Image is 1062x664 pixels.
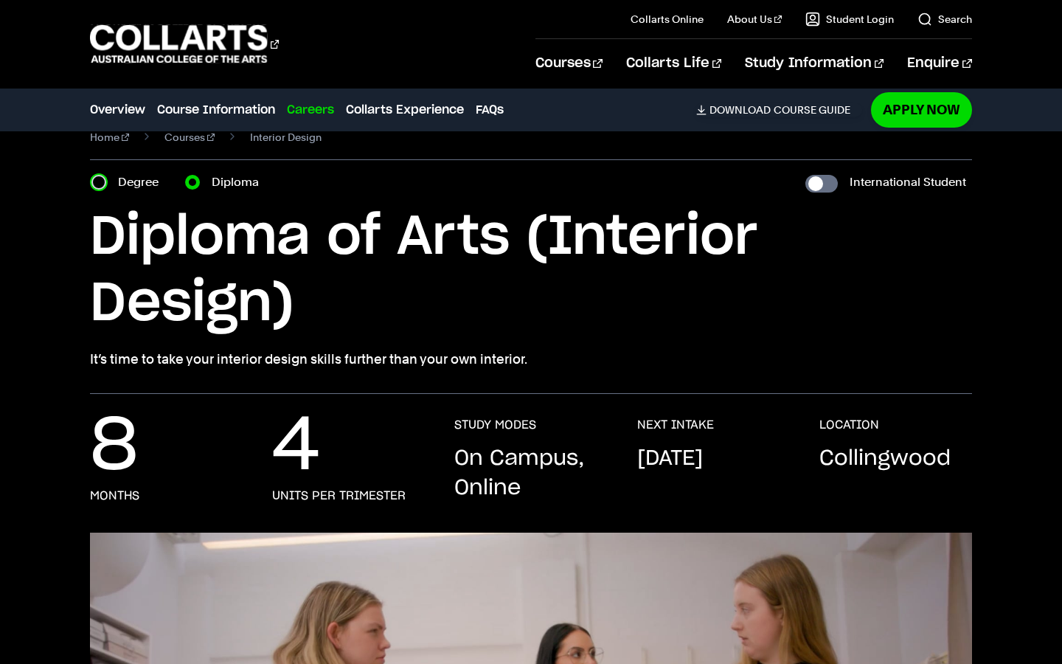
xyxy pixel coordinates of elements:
[90,101,145,119] a: Overview
[871,92,972,127] a: Apply Now
[250,127,322,148] span: Interior Design
[745,39,884,88] a: Study Information
[850,172,966,193] label: International Student
[709,103,771,117] span: Download
[90,349,971,370] p: It’s time to take your interior design skills further than your own interior.
[805,12,894,27] a: Student Login
[90,23,279,65] div: Go to homepage
[118,172,167,193] label: Degree
[476,101,504,119] a: FAQs
[90,488,139,503] h3: months
[454,418,536,432] h3: STUDY MODES
[90,418,138,477] p: 8
[157,101,275,119] a: Course Information
[272,418,320,477] p: 4
[696,103,862,117] a: DownloadCourse Guide
[631,12,704,27] a: Collarts Online
[626,39,721,88] a: Collarts Life
[90,204,971,337] h1: Diploma of Arts (Interior Design)
[637,444,703,474] p: [DATE]
[819,444,951,474] p: Collingwood
[637,418,714,432] h3: NEXT INTAKE
[90,127,129,148] a: Home
[287,101,334,119] a: Careers
[819,418,879,432] h3: LOCATION
[727,12,782,27] a: About Us
[907,39,971,88] a: Enquire
[212,172,268,193] label: Diploma
[454,444,607,503] p: On Campus, Online
[535,39,603,88] a: Courses
[164,127,215,148] a: Courses
[917,12,972,27] a: Search
[346,101,464,119] a: Collarts Experience
[272,488,406,503] h3: units per trimester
